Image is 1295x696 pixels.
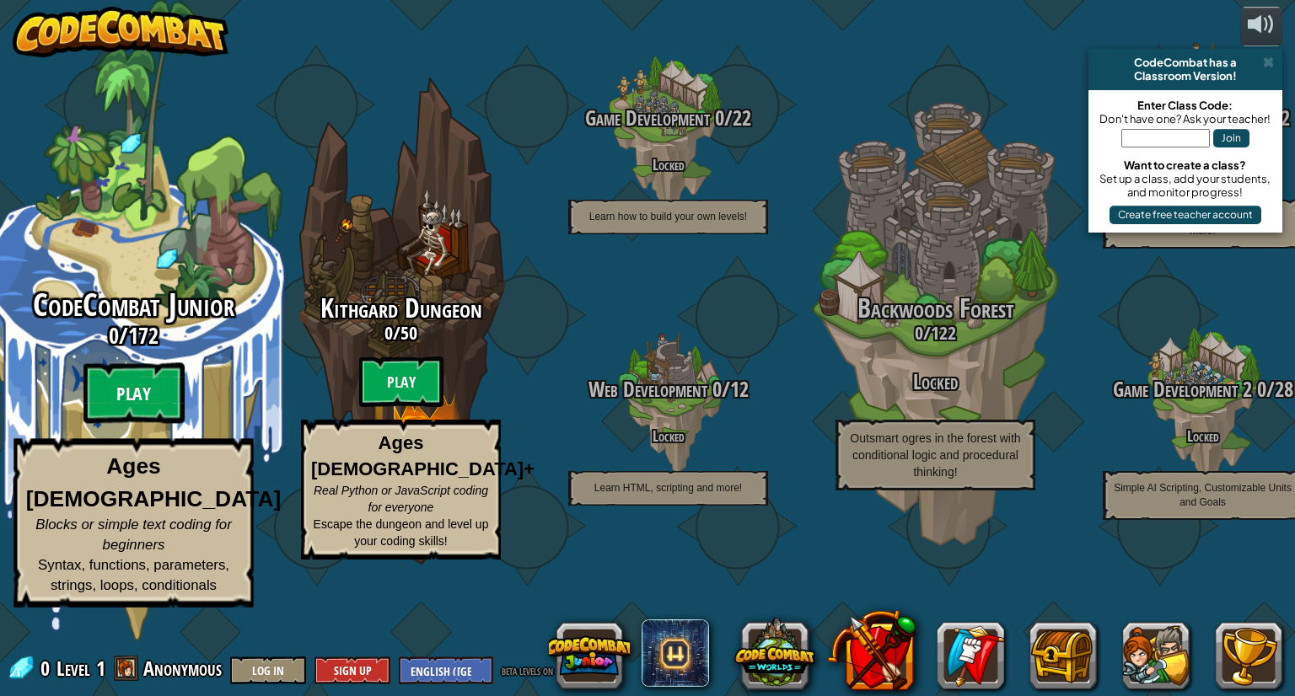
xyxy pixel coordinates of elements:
[931,320,956,345] span: 122
[1114,482,1292,508] span: Simple AI Scripting, Customizable Units and Goals
[1275,375,1293,404] span: 28
[83,363,185,424] btn: Play
[33,283,234,327] span: CodeCombat Junior
[1213,129,1249,147] button: Join
[589,211,747,222] span: Learn how to build your own levels!
[109,320,119,351] span: 0
[588,375,707,404] span: Web Development
[857,290,1014,326] span: Backwoods Forest
[1097,112,1274,126] div: Don't have one? Ask your teacher!
[707,375,722,404] span: 0
[733,104,751,132] span: 22
[710,104,724,132] span: 0
[267,323,535,343] h3: /
[802,323,1069,343] h3: /
[1097,172,1274,199] div: Set up a class, add your students, and monitor progress!
[1110,206,1261,224] button: Create free teacher account
[585,104,710,132] span: Game Development
[535,107,802,130] h3: /
[96,655,105,682] span: 1
[802,371,1069,394] h3: Locked
[143,655,222,682] span: Anonymous
[400,320,417,345] span: 50
[730,375,749,404] span: 12
[56,655,90,683] span: Level
[38,557,229,593] span: Syntax, functions, parameters, strings, loops, conditionals
[359,356,443,407] btn: Play
[1095,56,1276,69] div: CodeCombat has a
[1240,7,1282,46] button: Adjust volume
[535,378,802,401] h3: /
[314,656,390,684] button: Sign Up
[1097,99,1274,112] div: Enter Class Code:
[594,482,742,494] span: Learn HTML, scripting and more!
[320,290,482,326] span: Kithgard Dungeon
[314,517,489,548] span: Escape the dungeon and level up your coding skills!
[26,454,282,511] strong: Ages [DEMOGRAPHIC_DATA]
[384,320,393,345] span: 0
[40,655,55,682] span: 0
[314,484,488,514] span: Real Python or JavaScript coding for everyone
[1095,69,1276,83] div: Classroom Version!
[502,662,553,678] span: beta levels on
[230,656,306,684] button: Log In
[128,320,159,351] span: 172
[35,517,232,553] span: Blocks or simple text coding for beginners
[1097,158,1274,172] div: Want to create a class?
[1113,375,1252,404] span: Game Development 2
[915,320,923,345] span: 0
[13,7,228,57] img: CodeCombat - Learn how to code by playing a game
[311,432,535,479] strong: Ages [DEMOGRAPHIC_DATA]+
[267,53,535,587] div: Complete previous world to unlock
[535,157,802,173] h4: Locked
[535,428,802,444] h4: Locked
[850,431,1020,479] span: Outsmart ogres in the forest with conditional logic and procedural thinking!
[1252,375,1266,404] span: 0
